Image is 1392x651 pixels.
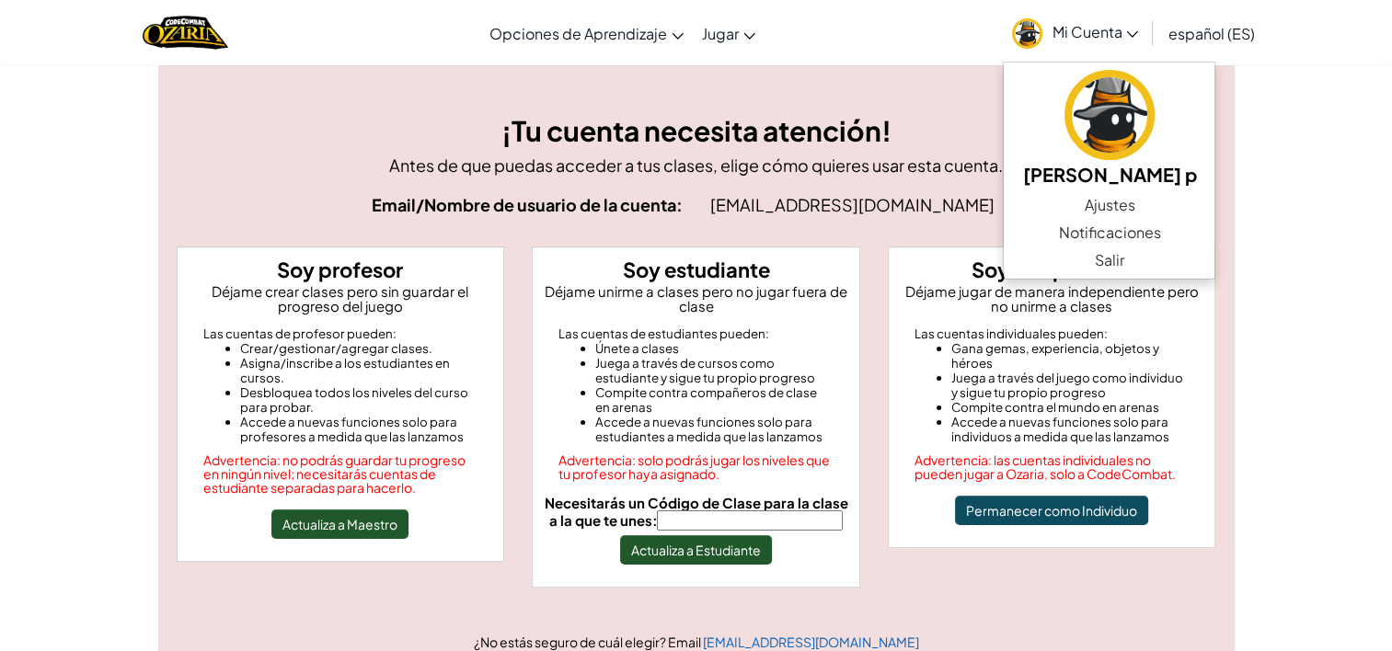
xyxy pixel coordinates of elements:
[1004,191,1214,219] a: Ajustes
[1158,8,1263,58] a: español (ES)
[177,152,1216,178] p: Antes de que puedas acceder a tus clases, elige cómo quieres usar esta cuenta.
[595,356,834,385] li: Juega a través de cursos como estudiante y sigue tu propio progreso
[143,14,228,51] img: Home
[972,257,1133,282] strong: Soy una persona
[595,415,834,444] li: Accede a nuevas funciones solo para estudiantes a medida que las lanzamos
[703,634,919,650] a: [EMAIL_ADDRESS][DOMAIN_NAME]
[240,415,478,444] li: Accede a nuevas funciones solo para profesores a medida que las lanzamos
[951,400,1190,415] li: Compite contra el mundo en arenas
[540,284,852,314] p: Déjame unirme a clases pero no jugar fuera de clase
[955,496,1148,525] button: Permanecer como Individuo
[544,494,847,529] span: Necesitarás un Código de Clase para la clase a la que te unes:
[177,110,1216,152] h3: ¡Tu cuenta necesita atención!
[143,14,228,51] a: Ozaria by CodeCombat logo
[915,326,1190,341] div: Las cuentas individuales pueden:
[203,453,478,495] div: Advertencia: no podrás guardar tu progreso en ningún nivel; necesitarás cuentas de estudiante sep...
[185,284,497,314] p: Déjame crear clases pero sin guardar el progreso del juego
[915,453,1190,481] div: Advertencia: las cuentas individuales no pueden jugar a Ozaria, solo a CodeCombat.
[480,8,693,58] a: Opciones de Aprendizaje
[277,257,403,282] strong: Soy profesor
[1012,18,1042,49] img: avatar
[240,356,478,385] li: Asigna/inscribe a los estudiantes en cursos.
[1168,24,1254,43] span: español (ES)
[1004,219,1214,246] a: Notificaciones
[620,535,772,565] button: Actualiza a Estudiante
[203,326,478,341] div: Las cuentas de profesor pueden:
[240,385,478,415] li: Desbloquea todos los niveles del curso para probar.
[489,24,667,43] span: Opciones de Aprendizaje
[372,194,683,215] strong: Email/Nombre de usuario de la cuenta:
[595,341,834,356] li: Únete a clases
[693,8,765,58] a: Jugar
[474,634,703,650] span: ¿No estás seguro de cuál elegir? Email
[1022,160,1196,188] h5: [PERSON_NAME] p
[951,371,1190,400] li: Juega a través del juego como individuo y sigue tu propio progreso
[558,326,834,341] div: Las cuentas de estudiantes pueden:
[1004,246,1214,274] a: Salir
[951,415,1190,444] li: Accede a nuevas funciones solo para individuos a medida que las lanzamos
[595,385,834,415] li: Compite contra compañeros de clase en arenas
[702,24,739,43] span: Jugar
[240,341,478,356] li: Crear/gestionar/agregar clases.
[1003,4,1147,62] a: Mi Cuenta
[1058,222,1160,244] span: Notificaciones
[951,341,1190,371] li: Gana gemas, experiencia, objetos y héroes
[558,453,834,481] div: Advertencia: solo podrás jugar los niveles que tu profesor haya asignado.
[657,510,843,531] input: Necesitarás un Código de Clase para la clase a la que te unes:
[622,257,769,282] strong: Soy estudiante
[896,284,1208,314] p: Déjame jugar de manera independiente pero no unirme a clases
[1004,67,1214,191] a: [PERSON_NAME] p
[271,509,408,539] button: Actualiza a Maestro
[710,194,997,215] span: [EMAIL_ADDRESS][DOMAIN_NAME]
[1052,22,1138,41] span: Mi Cuenta
[1064,70,1155,160] img: avatar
